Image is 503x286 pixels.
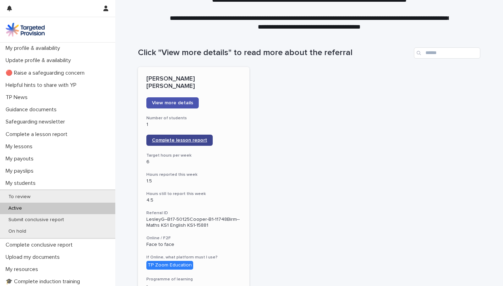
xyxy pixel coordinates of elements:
[6,23,45,37] img: M5nRWzHhSzIhMunXDL62
[146,242,241,248] p: Face to face
[146,97,199,108] a: View more details
[3,180,41,187] p: My students
[414,47,480,59] input: Search
[3,131,73,138] p: Complete a lesson report
[146,235,241,241] h3: Online / F2F
[3,143,38,150] p: My lessons
[3,57,76,64] p: Update profile & availability
[146,277,241,282] h3: Programme of learning
[152,100,193,105] span: View more details
[146,178,241,184] p: 1.5
[146,261,193,270] div: TP Zoom Education
[146,217,241,228] p: LesleyG--B17-50125Cooper-B1-11748Birm--Maths KS1 English KS1-15881
[146,122,241,128] p: 1
[146,210,241,216] h3: Referral ID
[146,172,241,178] h3: Hours reported this week
[3,94,33,101] p: TP News
[3,254,65,261] p: Upload my documents
[3,217,70,223] p: Submit conclusive report
[3,266,44,273] p: My resources
[146,135,213,146] a: Complete lesson report
[3,194,36,200] p: To review
[152,138,207,143] span: Complete lesson report
[3,205,28,211] p: Active
[146,75,241,90] p: [PERSON_NAME] [PERSON_NAME]
[138,48,411,58] h1: Click "View more details" to read more about the referral
[3,82,82,89] p: Helpful hints to share with YP
[3,156,39,162] p: My payouts
[3,70,90,76] p: 🔴 Raise a safeguarding concern
[3,106,62,113] p: Guidance documents
[3,45,66,52] p: My profile & availability
[146,115,241,121] h3: Number of students
[146,191,241,197] h3: Hours still to report this week
[3,278,86,285] p: 🎓 Complete induction training
[146,159,241,165] p: 6
[3,228,32,234] p: On hold
[146,255,241,260] h3: If Online, what platform must I use?
[146,197,241,203] p: 4.5
[3,242,78,248] p: Complete conclusive report
[3,119,71,125] p: Safeguarding newsletter
[146,153,241,158] h3: Target hours per week
[3,168,39,174] p: My payslips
